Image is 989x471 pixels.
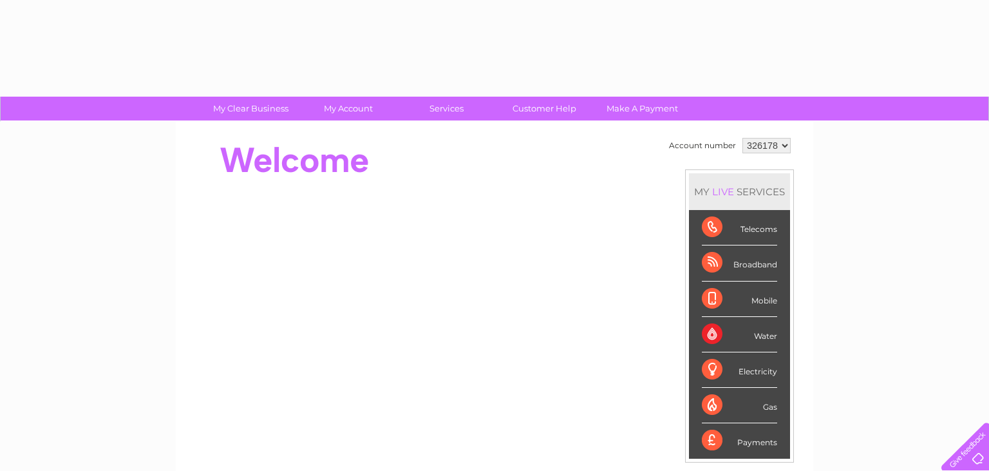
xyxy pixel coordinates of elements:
div: Mobile [702,282,777,317]
div: Telecoms [702,210,777,245]
a: My Account [296,97,402,120]
td: Account number [666,135,739,157]
div: Broadband [702,245,777,281]
a: Customer Help [491,97,598,120]
div: Gas [702,388,777,423]
div: Water [702,317,777,352]
a: Make A Payment [589,97,695,120]
div: Payments [702,423,777,458]
div: LIVE [710,186,737,198]
a: My Clear Business [198,97,304,120]
div: MY SERVICES [689,173,790,210]
div: Electricity [702,352,777,388]
a: Services [393,97,500,120]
